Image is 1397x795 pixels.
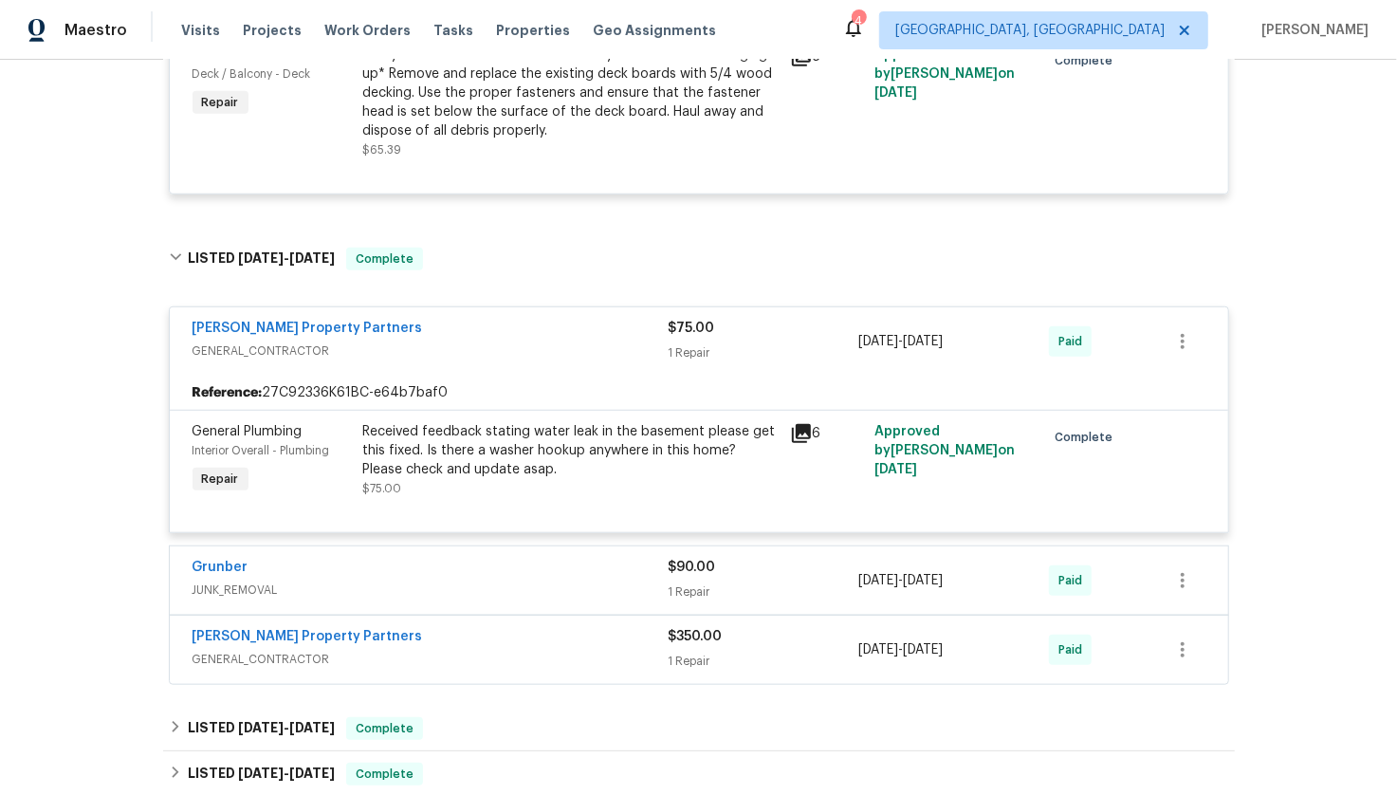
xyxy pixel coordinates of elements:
[163,229,1235,289] div: LISTED [DATE]-[DATE]Complete
[858,571,943,590] span: -
[163,706,1235,751] div: LISTED [DATE]-[DATE]Complete
[1058,571,1090,590] span: Paid
[858,332,943,351] span: -
[348,719,421,738] span: Complete
[852,11,865,30] div: 4
[874,48,1015,100] span: Approved by [PERSON_NAME] on
[363,144,402,156] span: $65.39
[669,652,859,671] div: 1 Repair
[1058,332,1090,351] span: Paid
[193,383,263,402] b: Reference:
[903,574,943,587] span: [DATE]
[593,21,716,40] span: Geo Assignments
[238,767,335,780] span: -
[243,21,302,40] span: Projects
[193,425,303,438] span: General Plumbing
[238,721,284,734] span: [DATE]
[874,425,1015,476] span: Approved by [PERSON_NAME] on
[790,422,864,445] div: 6
[193,322,423,335] a: [PERSON_NAME] Property Partners
[170,376,1228,410] div: 27C92336K61BC-e64b7baf0
[193,445,330,456] span: Interior Overall - Plumbing
[193,650,669,669] span: GENERAL_CONTRACTOR
[669,322,715,335] span: $75.00
[238,721,335,734] span: -
[363,46,779,140] div: *Only boards that are rotted out or any loose boards leveraging up* Remove and replace the existi...
[238,767,284,780] span: [DATE]
[348,765,421,784] span: Complete
[858,640,943,659] span: -
[1055,51,1120,70] span: Complete
[64,21,127,40] span: Maestro
[669,582,859,601] div: 1 Repair
[193,581,669,600] span: JUNK_REMOVAL
[193,561,248,574] a: Grunber
[238,251,335,265] span: -
[874,463,917,476] span: [DATE]
[348,250,421,268] span: Complete
[289,767,335,780] span: [DATE]
[194,93,247,112] span: Repair
[181,21,220,40] span: Visits
[188,717,335,740] h6: LISTED
[903,335,943,348] span: [DATE]
[1058,640,1090,659] span: Paid
[193,342,669,361] span: GENERAL_CONTRACTOR
[324,21,411,40] span: Work Orders
[874,86,917,100] span: [DATE]
[194,470,247,489] span: Repair
[669,630,723,643] span: $350.00
[363,483,402,494] span: $75.00
[193,630,423,643] a: [PERSON_NAME] Property Partners
[669,343,859,362] div: 1 Repair
[433,24,473,37] span: Tasks
[363,422,779,479] div: Received feedback stating water leak in the basement please get this fixed. Is there a washer hoo...
[858,574,898,587] span: [DATE]
[669,561,716,574] span: $90.00
[188,763,335,786] h6: LISTED
[858,335,898,348] span: [DATE]
[895,21,1165,40] span: [GEOGRAPHIC_DATA], [GEOGRAPHIC_DATA]
[289,721,335,734] span: [DATE]
[903,643,943,656] span: [DATE]
[238,251,284,265] span: [DATE]
[188,248,335,270] h6: LISTED
[289,251,335,265] span: [DATE]
[1254,21,1369,40] span: [PERSON_NAME]
[193,68,311,80] span: Deck / Balcony - Deck
[1055,428,1120,447] span: Complete
[858,643,898,656] span: [DATE]
[496,21,570,40] span: Properties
